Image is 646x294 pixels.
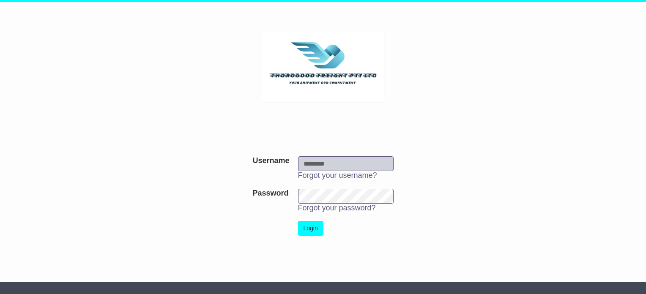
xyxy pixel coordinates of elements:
a: Forgot your password? [298,204,376,212]
label: Password [252,189,288,198]
button: Login [298,221,323,236]
img: Thorogood Freight Pty Ltd [262,31,385,103]
label: Username [252,156,289,166]
a: Forgot your username? [298,171,377,180]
